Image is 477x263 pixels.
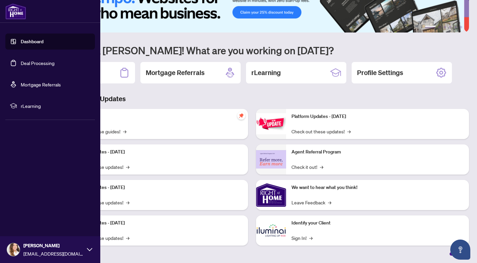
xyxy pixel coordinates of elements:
span: → [126,163,129,171]
button: 2 [438,26,441,28]
p: Platform Updates - [DATE] [70,148,243,156]
img: logo [5,3,26,19]
p: Platform Updates - [DATE] [70,219,243,227]
span: → [347,128,351,135]
span: → [126,234,129,242]
p: Platform Updates - [DATE] [70,184,243,191]
h2: Profile Settings [357,68,403,77]
span: pushpin [237,112,245,120]
button: Open asap [450,240,470,260]
img: Identify your Client [256,215,286,246]
button: 3 [444,26,446,28]
a: Sign In!→ [291,234,313,242]
span: → [328,199,331,206]
img: We want to hear what you think! [256,180,286,210]
button: 6 [460,26,462,28]
span: → [123,128,126,135]
span: [EMAIL_ADDRESS][DOMAIN_NAME] [23,250,84,257]
p: We want to hear what you think! [291,184,464,191]
h2: rLearning [251,68,281,77]
a: Check out these updates!→ [291,128,351,135]
p: Agent Referral Program [291,148,464,156]
h1: Welcome back [PERSON_NAME]! What are you working on [DATE]? [35,44,469,57]
a: Mortgage Referrals [21,81,61,87]
span: [PERSON_NAME] [23,242,84,249]
img: Agent Referral Program [256,150,286,169]
a: Check it out!→ [291,163,323,171]
p: Platform Updates - [DATE] [291,113,464,120]
span: → [126,199,129,206]
a: Dashboard [21,39,43,45]
button: 5 [454,26,457,28]
h3: Brokerage & Industry Updates [35,94,469,104]
a: Leave Feedback→ [291,199,331,206]
span: rLearning [21,102,90,110]
button: 1 [425,26,436,28]
img: Platform Updates - June 23, 2025 [256,113,286,134]
a: Deal Processing [21,60,54,66]
img: Profile Icon [7,243,20,256]
span: → [320,163,323,171]
h2: Mortgage Referrals [146,68,205,77]
p: Self-Help [70,113,243,120]
button: 4 [449,26,452,28]
span: → [309,234,313,242]
p: Identify your Client [291,219,464,227]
